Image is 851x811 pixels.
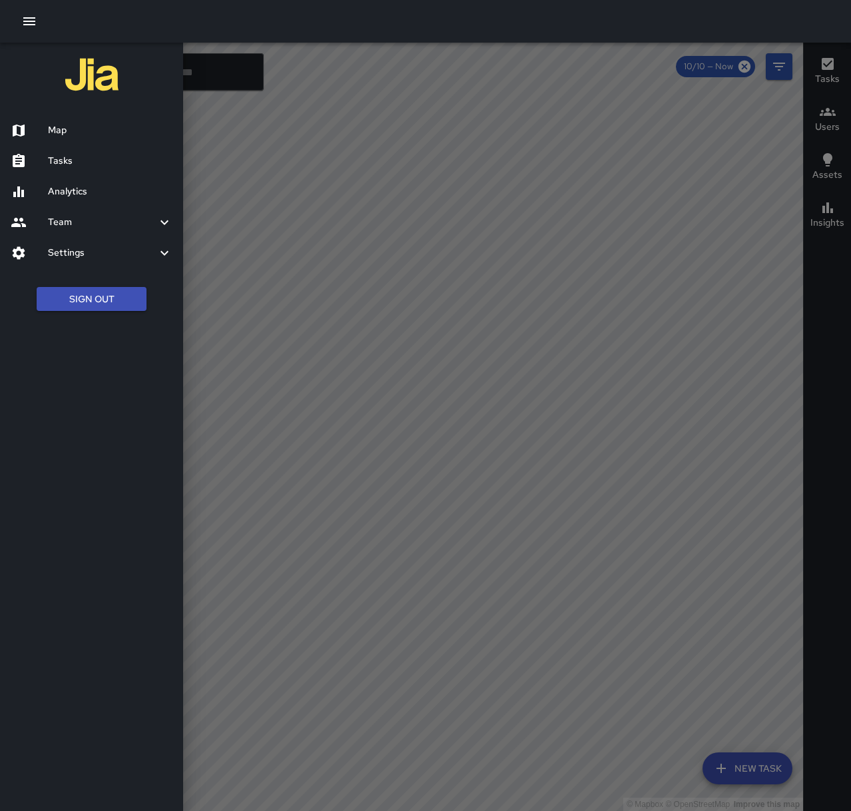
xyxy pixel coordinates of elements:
h6: Analytics [48,184,172,199]
img: jia-logo [65,48,119,101]
h6: Tasks [48,154,172,168]
h6: Team [48,215,156,230]
h6: Settings [48,246,156,260]
h6: Map [48,123,172,138]
button: Sign Out [37,287,146,312]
